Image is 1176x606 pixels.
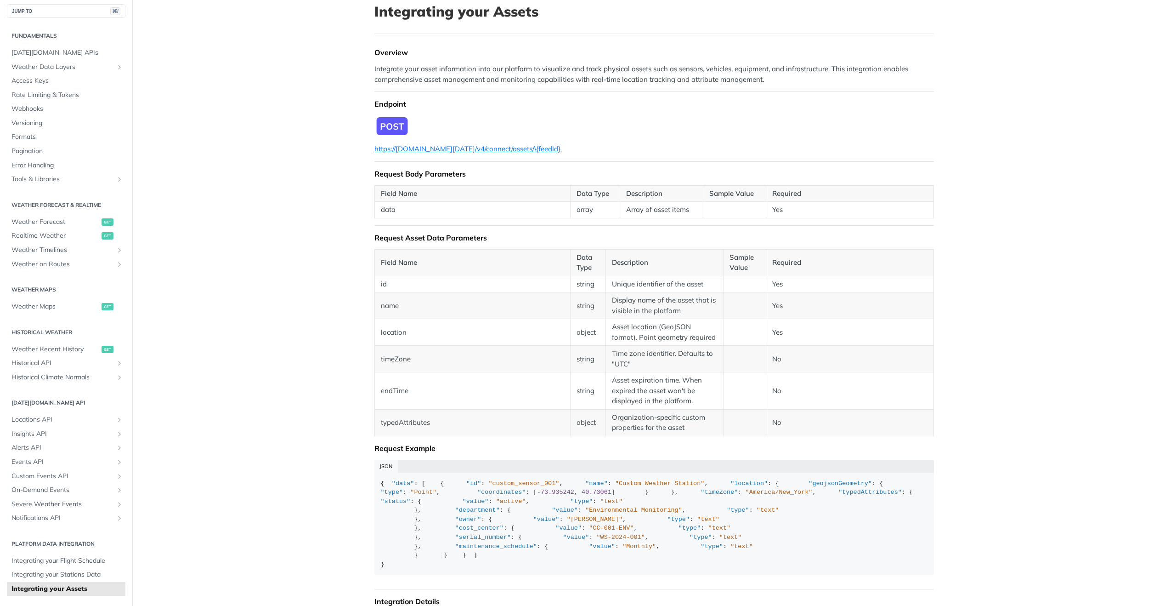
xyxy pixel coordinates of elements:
td: typedAttributes [375,409,571,436]
span: Locations API [11,415,113,424]
td: array [570,202,620,218]
strong: Field Name [381,189,417,198]
td: string [570,372,605,410]
span: "timeZone" [701,489,738,496]
span: "Environmental Monitoring" [585,507,682,514]
td: Yes [766,319,933,346]
span: "geojsonGeometry" [808,480,872,487]
a: Integrating your Stations Data [7,568,125,582]
span: 73.935242 [541,489,574,496]
span: "value" [533,516,560,523]
span: Pagination [11,147,123,156]
a: Events APIShow subpages for Events API [7,455,125,469]
h2: Platform DATA integration [7,540,125,548]
a: Historical Climate NormalsShow subpages for Historical Climate Normals [7,371,125,384]
button: Show subpages for Custom Events API [116,473,123,480]
div: Integration Details [374,597,934,606]
span: 40.73061 [582,489,611,496]
button: Show subpages for Historical API [116,360,123,367]
td: Yes [766,292,933,319]
span: Formats [11,132,123,142]
span: Weather Forecast [11,217,99,227]
span: "value" [563,534,589,541]
img: Endpoint Icon [374,115,409,137]
h2: [DATE][DOMAIN_NAME] API [7,399,125,407]
span: get [102,346,113,353]
a: Access Keys [7,74,125,88]
span: "type" [690,534,712,541]
span: Access Keys [11,76,123,86]
span: "text" [708,525,731,532]
span: "cost_center" [455,525,503,532]
span: "coordinates" [477,489,526,496]
button: Show subpages for Weather Timelines [116,246,123,254]
a: Weather on RoutesShow subpages for Weather on Routes [7,257,125,271]
span: Insights API [11,429,113,439]
a: Error Handling [7,159,125,172]
a: Rate Limiting & Tokens [7,88,125,102]
strong: Sample Value [729,253,754,272]
a: Versioning [7,116,125,130]
span: Weather Timelines [11,246,113,255]
span: Versioning [11,119,123,128]
span: "department" [455,507,500,514]
div: Endpoint [374,99,934,109]
td: Asset location (GeoJSON format). Point geometry required [606,319,724,346]
span: Custom Events API [11,472,113,481]
button: Show subpages for Severe Weather Events [116,501,123,508]
span: "owner" [455,516,481,523]
strong: Sample Value [709,189,754,198]
span: "text" [719,534,742,541]
span: Weather Recent History [11,345,99,354]
td: location [375,319,571,346]
button: Show subpages for Insights API [116,430,123,438]
a: Custom Events APIShow subpages for Custom Events API [7,469,125,483]
td: No [766,372,933,410]
strong: Data Type [577,253,592,272]
div: { : [ { : , : , : { : { : , : [ , ] } }, : , : { : { : , : }, : { : , : }, : { : , : }, : { : , :... [381,479,928,569]
td: object [570,409,605,436]
a: Severe Weather EventsShow subpages for Severe Weather Events [7,497,125,511]
div: Request Example [374,444,934,453]
a: Alerts APIShow subpages for Alerts API [7,441,125,455]
td: No [766,409,933,436]
span: "data" [392,480,414,487]
button: Show subpages for On-Demand Events [116,486,123,494]
span: Realtime Weather [11,231,99,240]
span: "value" [552,507,578,514]
a: Weather Recent Historyget [7,343,125,356]
span: "Point" [410,489,436,496]
td: string [570,292,605,319]
a: Formats [7,130,125,144]
span: On-Demand Events [11,486,113,495]
a: Historical APIShow subpages for Historical API [7,356,125,370]
a: Weather Mapsget [7,300,125,314]
td: timeZone [375,346,571,372]
button: Show subpages for Notifications API [116,515,123,522]
span: Weather on Routes [11,260,113,269]
span: Weather Maps [11,302,99,311]
span: "CC-001-ENV" [589,525,633,532]
a: Insights APIShow subpages for Insights API [7,427,125,441]
div: Overview [374,48,934,57]
td: Array of asset items [620,202,703,218]
a: Tools & LibrariesShow subpages for Tools & Libraries [7,172,125,186]
span: Historical API [11,359,113,368]
a: Pagination [7,144,125,158]
span: "America/New_York" [746,489,813,496]
span: "type" [381,489,403,496]
span: "name" [585,480,608,487]
span: "value" [555,525,582,532]
td: name [375,292,571,319]
h2: Historical Weather [7,328,125,337]
span: Integrating your Assets [11,584,123,594]
span: "text" [600,498,623,505]
span: "value" [463,498,489,505]
p: Integrate your asset information into our platform to visualize and track physical assets such as... [374,64,934,85]
button: Show subpages for Locations API [116,416,123,423]
span: "[PERSON_NAME]" [567,516,623,523]
a: Weather TimelinesShow subpages for Weather Timelines [7,243,125,257]
span: "text" [697,516,719,523]
span: "serial_number" [455,534,511,541]
td: Display name of the asset that is visible in the platform [606,292,724,319]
